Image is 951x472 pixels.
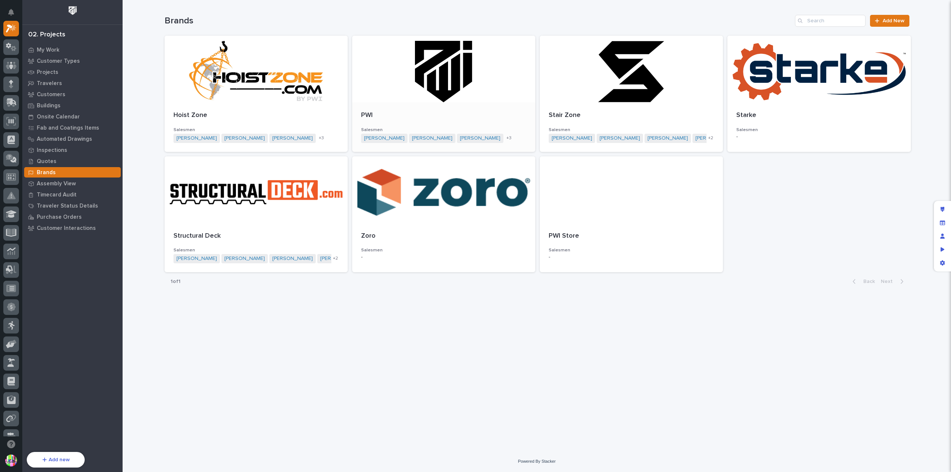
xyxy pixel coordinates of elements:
span: Pylon [74,196,90,201]
p: Welcome 👋 [7,29,135,41]
div: Start new chat [33,115,122,122]
a: Fab and Coatings Items [22,122,123,133]
p: PWI Store [549,232,714,240]
a: Quotes [22,156,123,167]
a: Brands [22,167,123,178]
a: [PERSON_NAME] [460,135,500,141]
span: Next [881,278,897,285]
p: Brands [37,169,56,176]
p: Timecard Audit [37,192,77,198]
a: PWI StoreSalesmen- [540,156,723,273]
h3: Salesmen [549,127,714,133]
img: 1736555164131-43832dd5-751b-4058-ba23-39d91318e5a0 [15,159,21,165]
span: Onboarding Call [54,94,95,101]
p: Travelers [37,80,62,87]
a: Automated Drawings [22,133,123,144]
div: 02. Projects [28,31,65,39]
span: Back [859,278,875,285]
span: [DATE] [66,179,81,185]
h3: Salesmen [173,247,339,253]
div: App settings [936,256,949,270]
span: + 2 [333,256,338,261]
p: Customer Interactions [37,225,96,232]
h3: Salesmen [361,247,526,253]
a: [PERSON_NAME] [224,255,265,262]
p: Stair Zone [549,111,714,120]
button: See all [115,139,135,148]
h3: Salesmen [549,247,714,253]
button: Back [847,278,878,285]
a: Travelers [22,78,123,89]
div: Manage fields and data [936,216,949,230]
span: + 3 [319,136,324,140]
a: Timecard Audit [22,189,123,200]
a: [PERSON_NAME] [176,135,217,141]
span: + 3 [506,136,512,140]
p: Fab and Coatings Items [37,125,99,131]
input: Search [795,15,866,27]
p: My Work [37,47,59,53]
p: How can we help? [7,41,135,53]
a: Hoist ZoneSalesmen[PERSON_NAME] [PERSON_NAME] [PERSON_NAME] +3 [165,36,348,152]
a: [PERSON_NAME] [600,135,640,141]
p: Assembly View [37,180,76,187]
a: [PERSON_NAME] [272,255,313,262]
p: Customer Types [37,58,80,65]
a: [PERSON_NAME] [224,135,265,141]
div: 🔗 [46,94,52,100]
img: 4614488137333_bcb353cd0bb836b1afe7_72.png [16,115,29,128]
img: Brittany Wendell [7,172,19,184]
img: Brittany [7,152,19,164]
a: Customer Interactions [22,222,123,234]
img: 1736555164131-43832dd5-751b-4058-ba23-39d91318e5a0 [7,115,21,128]
p: Inspections [37,147,67,154]
a: ZoroSalesmen- [352,156,535,273]
a: My Work [22,44,123,55]
p: Zoro [361,232,526,240]
p: - [549,254,714,260]
img: Stacker [7,7,22,22]
span: Add New [883,18,905,23]
h3: Salesmen [361,127,526,133]
a: [PERSON_NAME] [176,255,217,262]
a: [PERSON_NAME] [364,135,405,141]
a: Onsite Calendar [22,111,123,122]
p: Onsite Calendar [37,114,80,120]
div: We're available if you need us! [33,122,102,128]
p: PWI [361,111,526,120]
div: Notifications [9,9,19,21]
a: Inspections [22,144,123,156]
a: [PERSON_NAME] [412,135,452,141]
a: 🔗Onboarding Call [43,91,98,104]
button: Open support chat [3,436,19,452]
p: Buildings [37,102,61,109]
a: [PERSON_NAME] [647,135,688,141]
a: Buildings [22,100,123,111]
a: Add New [870,15,909,27]
span: • [62,159,64,165]
a: 📖Help Docs [4,91,43,104]
h3: Salesmen [736,127,902,133]
p: - [361,254,526,260]
img: Workspace Logo [66,4,79,17]
span: + 2 [708,136,713,140]
p: Starke [736,111,902,120]
a: Customers [22,89,123,100]
a: [PERSON_NAME] [552,135,592,141]
h3: Salesmen [173,127,339,133]
div: 📖 [7,94,13,100]
p: Purchase Orders [37,214,82,221]
a: Structural DeckSalesmen[PERSON_NAME] [PERSON_NAME] [PERSON_NAME] [PERSON_NAME] +2 [165,156,348,273]
a: Customer Types [22,55,123,66]
button: Next [878,278,909,285]
p: Hoist Zone [173,111,339,120]
p: Projects [37,69,58,76]
p: 1 of 1 [165,273,186,291]
a: Powered byPylon [52,195,90,201]
a: StarkeSalesmen- [727,36,911,152]
button: Add new [27,452,85,468]
button: Notifications [3,4,19,20]
a: Assembly View [22,178,123,189]
a: PWISalesmen[PERSON_NAME] [PERSON_NAME] [PERSON_NAME] +3 [352,36,535,152]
